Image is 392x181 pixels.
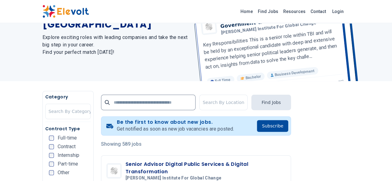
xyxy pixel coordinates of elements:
[251,95,291,110] button: Find Jobs
[49,144,54,149] input: Contract
[238,6,255,16] a: Home
[58,170,69,175] span: Other
[117,125,234,133] p: Get notified as soon as new job vacancies are posted.
[255,6,281,16] a: Find Jobs
[126,161,286,175] h3: Senior Advisor Digital Public Services & Digital Transformation
[49,136,54,140] input: Full-time
[42,8,189,30] h1: The Latest Jobs in [GEOGRAPHIC_DATA]
[42,5,89,18] img: Elevolt
[101,140,291,148] p: Showing 589 jobs
[45,94,91,100] h5: Category
[126,175,221,181] span: [PERSON_NAME] Institute For Global Change
[117,119,234,125] h4: Be the first to know about new jobs.
[58,136,77,140] span: Full-time
[328,5,347,18] a: Login
[281,6,308,16] a: Resources
[58,162,78,166] span: Part-time
[42,34,189,56] h2: Explore exciting roles with leading companies and take the next big step in your career. Find you...
[58,153,79,158] span: Internship
[257,120,288,132] button: Subscribe
[49,162,54,166] input: Part-time
[49,170,54,175] input: Other
[361,151,392,181] iframe: Chat Widget
[45,126,91,132] h5: Contract Type
[308,6,328,16] a: Contact
[108,165,120,177] img: Tony Blair Institute For Global Change
[49,153,54,158] input: Internship
[58,144,76,149] span: Contract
